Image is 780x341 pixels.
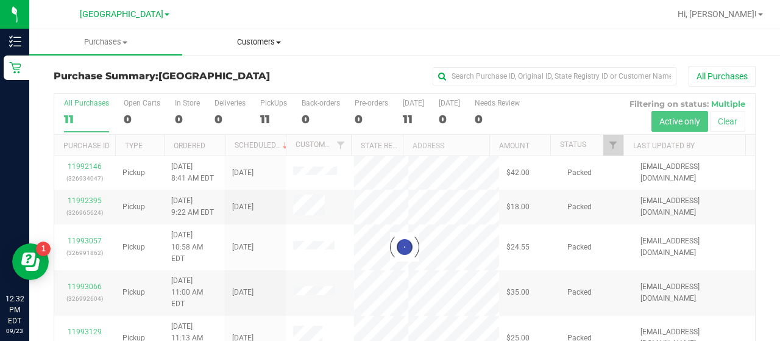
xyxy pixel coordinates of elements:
[80,9,163,20] span: [GEOGRAPHIC_DATA]
[9,35,21,48] inline-svg: Inventory
[182,29,335,55] a: Customers
[12,243,49,280] iframe: Resource center
[183,37,335,48] span: Customers
[29,29,182,55] a: Purchases
[9,62,21,74] inline-svg: Retail
[5,293,24,326] p: 12:32 PM EDT
[29,37,182,48] span: Purchases
[433,67,676,85] input: Search Purchase ID, Original ID, State Registry ID or Customer Name...
[36,242,51,256] iframe: Resource center unread badge
[678,9,757,19] span: Hi, [PERSON_NAME]!
[5,326,24,336] p: 09/23
[54,71,288,82] h3: Purchase Summary:
[158,70,270,82] span: [GEOGRAPHIC_DATA]
[689,66,756,87] button: All Purchases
